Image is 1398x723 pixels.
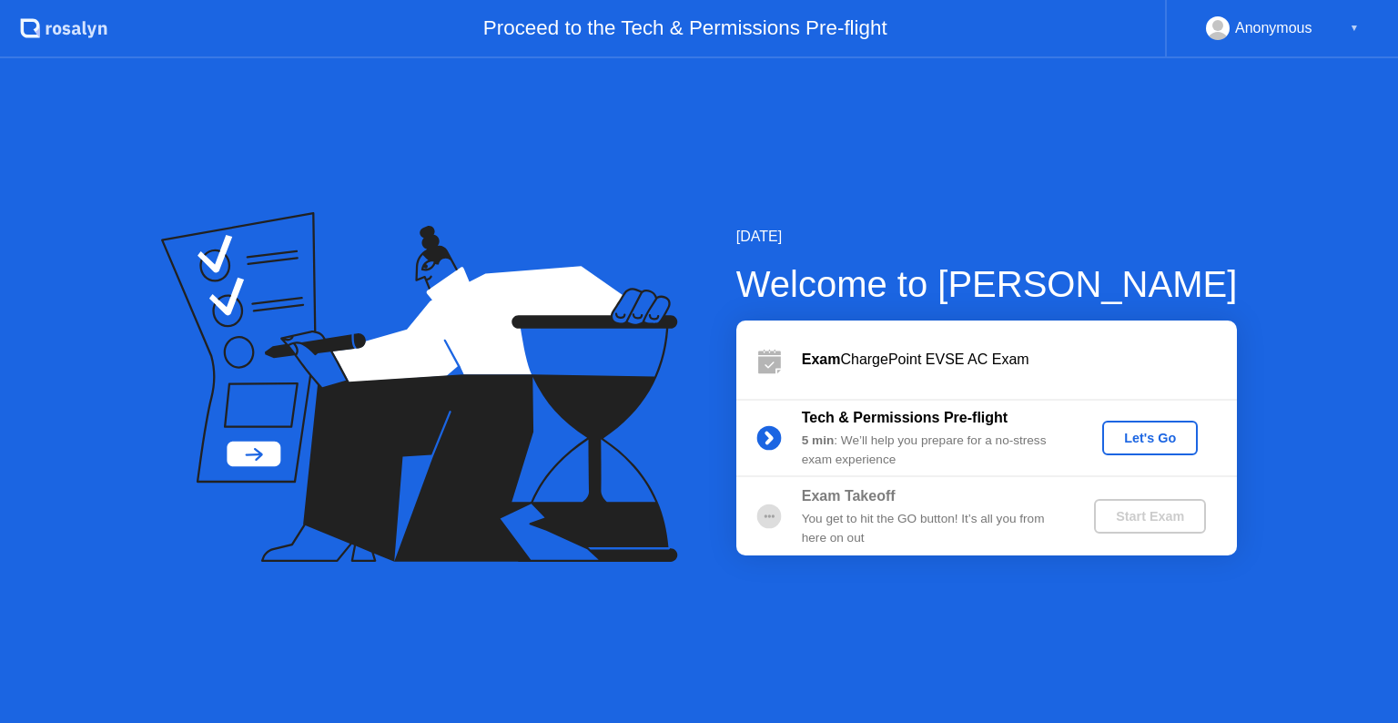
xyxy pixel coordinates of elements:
div: : We’ll help you prepare for a no-stress exam experience [802,432,1064,469]
b: Tech & Permissions Pre-flight [802,410,1008,425]
div: Anonymous [1235,16,1312,40]
div: Welcome to [PERSON_NAME] [736,257,1238,311]
div: Let's Go [1109,431,1190,445]
div: ▼ [1350,16,1359,40]
div: You get to hit the GO button! It’s all you from here on out [802,510,1064,547]
b: 5 min [802,433,835,447]
div: ChargePoint EVSE AC Exam [802,349,1237,371]
button: Let's Go [1102,421,1198,455]
b: Exam Takeoff [802,488,896,504]
div: [DATE] [736,226,1238,248]
div: Start Exam [1101,509,1199,524]
b: Exam [802,351,841,367]
button: Start Exam [1094,499,1206,534]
